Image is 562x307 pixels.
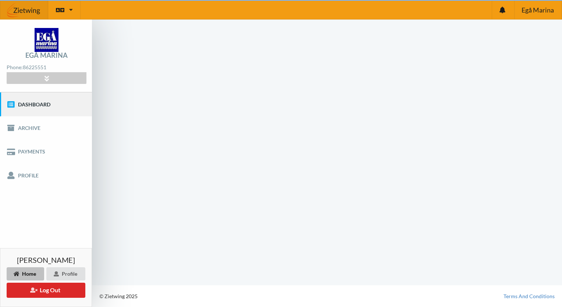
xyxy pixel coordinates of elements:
[7,267,44,280] div: Home
[46,267,85,280] div: Profile
[7,283,85,298] button: Log Out
[23,64,46,70] strong: 86225551
[7,63,86,73] div: Phone:
[17,256,75,264] span: [PERSON_NAME]
[35,28,58,52] img: logo
[504,293,555,300] a: Terms And Conditions
[522,7,554,13] span: Egå Marina
[25,52,68,59] div: Egå Marina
